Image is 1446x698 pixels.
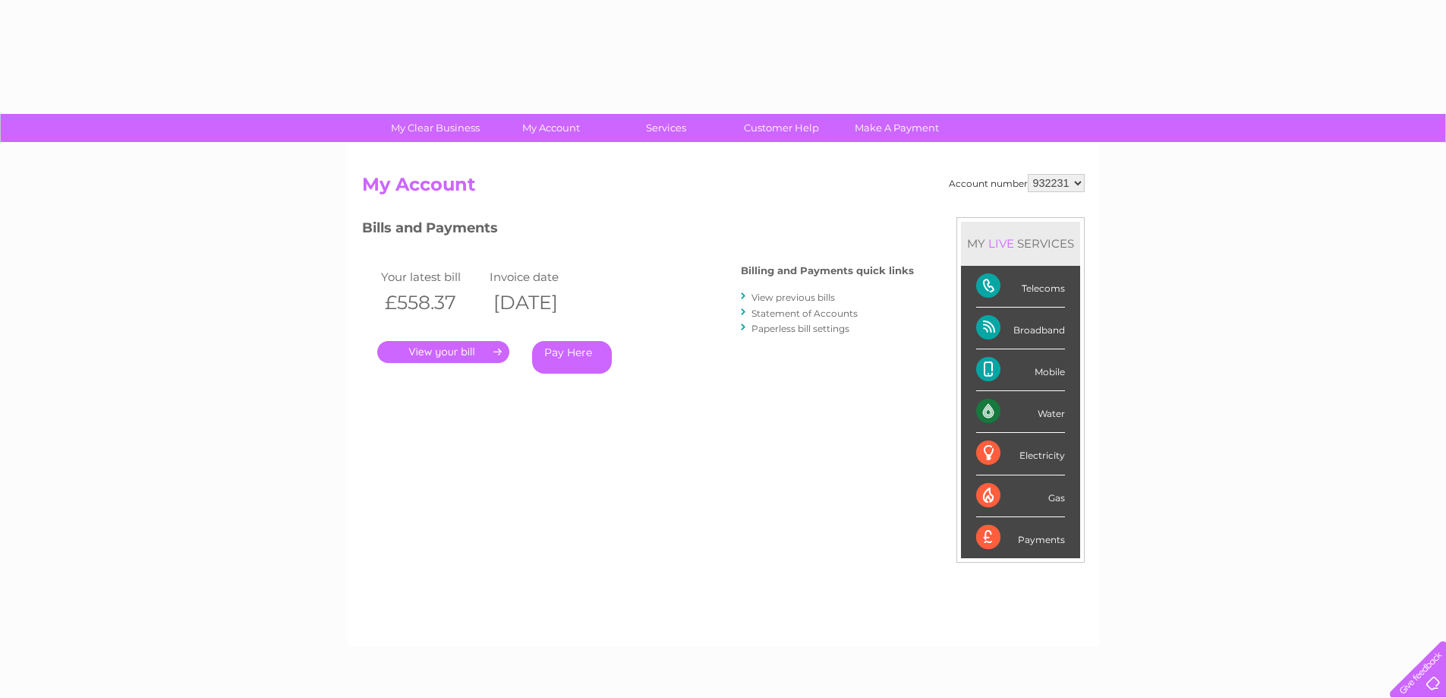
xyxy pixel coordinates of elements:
a: Customer Help [719,114,844,142]
a: My Account [488,114,613,142]
div: Electricity [976,433,1065,475]
div: Mobile [976,349,1065,391]
td: Your latest bill [377,267,487,287]
a: Statement of Accounts [751,308,858,319]
a: Paperless bill settings [751,323,849,334]
div: MY SERVICES [961,222,1080,265]
td: Invoice date [486,267,595,287]
div: LIVE [985,236,1017,251]
div: Payments [976,517,1065,558]
a: My Clear Business [373,114,498,142]
a: Make A Payment [834,114,959,142]
a: Services [603,114,729,142]
th: [DATE] [486,287,595,318]
div: Gas [976,475,1065,517]
div: Broadband [976,308,1065,349]
a: . [377,341,509,363]
th: £558.37 [377,287,487,318]
div: Telecoms [976,266,1065,308]
div: Account number [949,174,1085,192]
h3: Bills and Payments [362,217,914,244]
a: View previous bills [751,292,835,303]
a: Pay Here [532,341,612,374]
h4: Billing and Payments quick links [741,265,914,276]
div: Water [976,391,1065,433]
h2: My Account [362,174,1085,203]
